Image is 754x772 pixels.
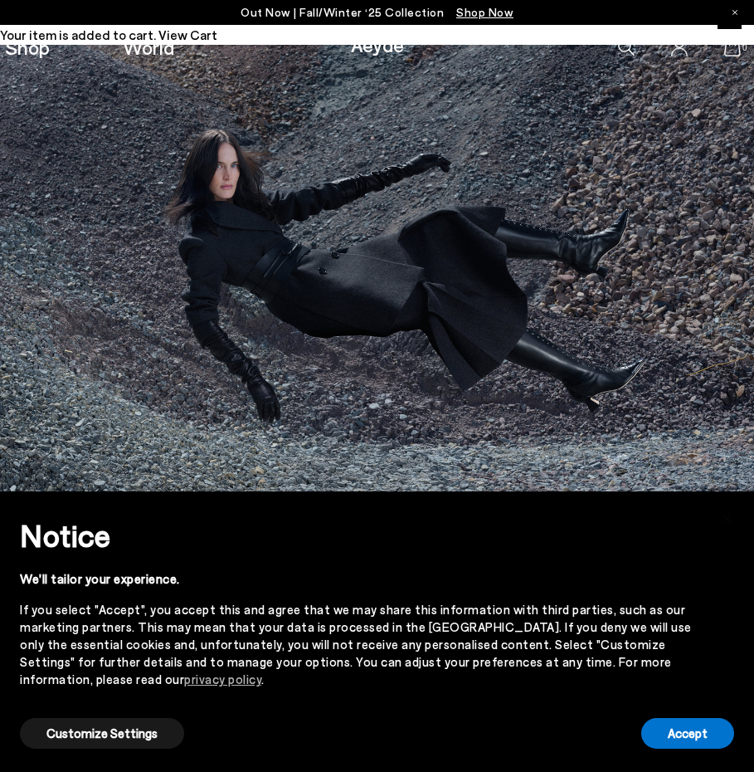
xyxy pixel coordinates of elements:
button: Customize Settings [20,718,184,749]
h2: Notice [20,514,708,557]
span: 0 [741,43,749,52]
button: Close this notice [708,496,747,536]
a: World [123,37,174,57]
div: If you select "Accept", you accept this and agree that we may share this information with third p... [20,601,708,688]
div: We'll tailor your experience. [20,570,708,588]
a: 0 [724,38,741,56]
a: Aeyde [351,32,404,56]
p: Out Now | Fall/Winter ‘25 Collection [241,4,513,21]
a: Shop [5,37,50,57]
button: Accept [641,718,734,749]
span: × [722,504,733,528]
a: privacy policy [184,672,261,686]
span: Navigate to /collections/new-in [456,5,513,19]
